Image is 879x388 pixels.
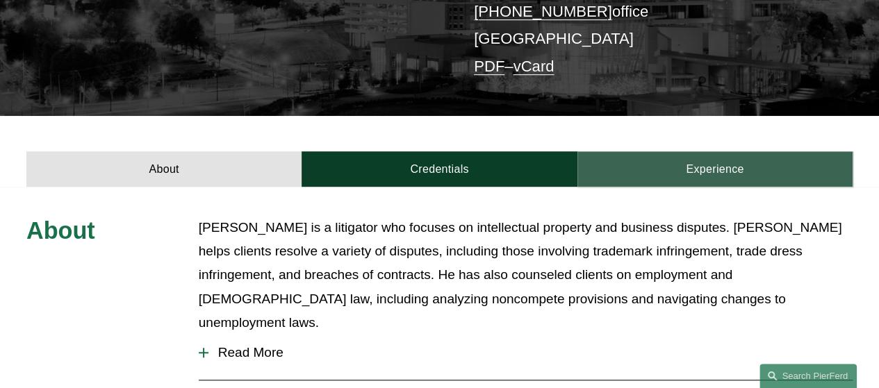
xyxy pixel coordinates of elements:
a: Experience [577,151,853,187]
span: About [26,217,95,244]
button: Read More [199,335,853,371]
a: [PHONE_NUMBER] [474,3,612,20]
a: Search this site [759,364,857,388]
span: Read More [208,345,853,360]
a: vCard [513,58,554,75]
a: Credentials [302,151,577,187]
a: About [26,151,302,187]
p: [PERSON_NAME] is a litigator who focuses on intellectual property and business disputes. [PERSON_... [199,216,853,335]
a: PDF [474,58,504,75]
